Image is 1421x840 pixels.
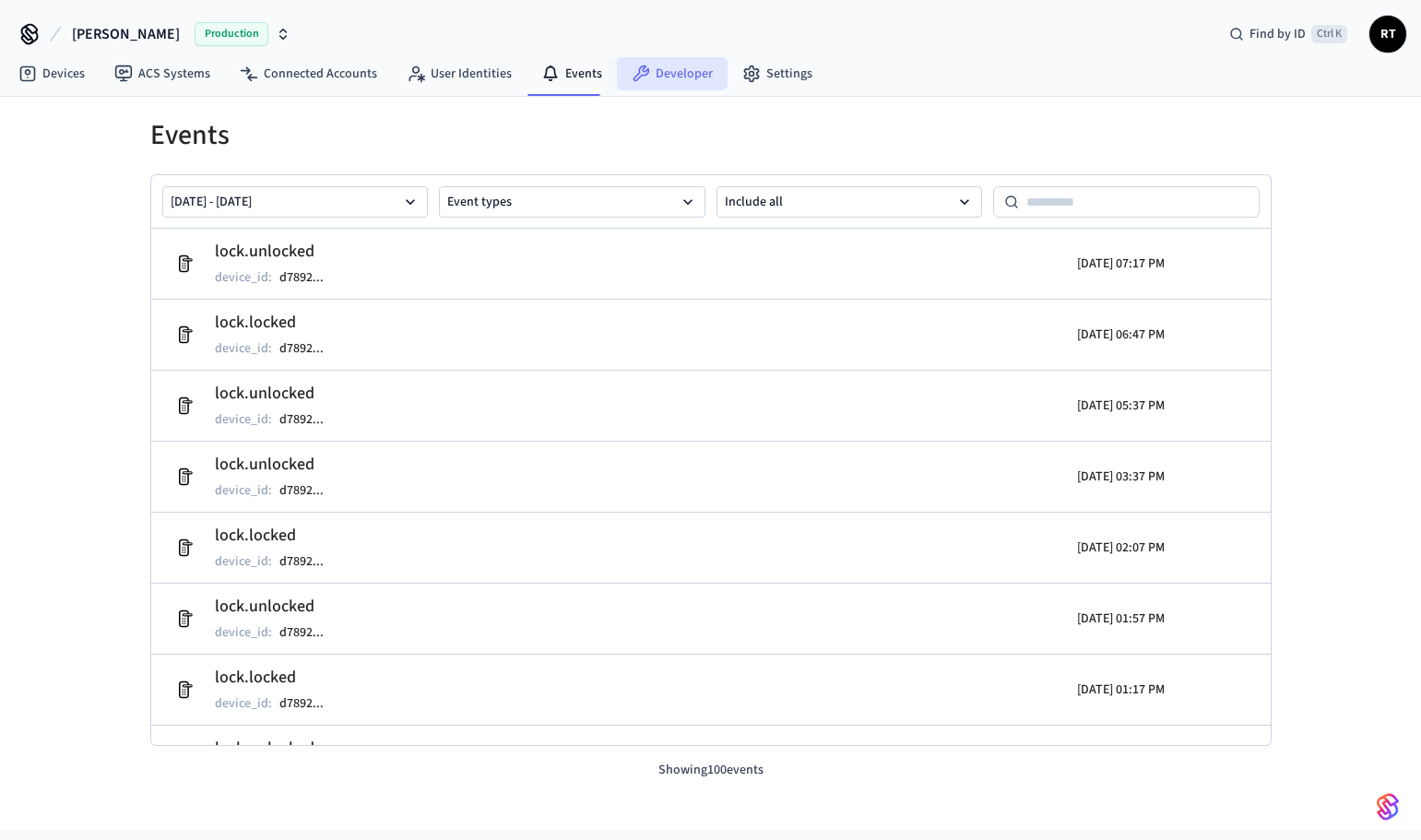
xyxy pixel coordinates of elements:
[392,57,527,90] a: User Identities
[72,23,180,45] span: [PERSON_NAME]
[1077,609,1165,628] p: [DATE] 01:57 PM
[4,57,100,90] a: Devices
[439,186,705,218] button: Event types
[1077,680,1165,699] p: [DATE] 01:17 PM
[276,479,342,502] button: d7892...
[225,57,392,90] a: Connected Accounts
[276,337,342,360] button: d7892...
[215,310,342,336] h2: lock.locked
[215,381,342,407] h2: lock.unlocked
[215,410,272,429] p: device_id :
[1077,467,1165,486] p: [DATE] 03:37 PM
[1077,325,1165,344] p: [DATE] 06:47 PM
[276,266,342,289] button: d7892...
[150,761,1272,780] p: Showing 100 events
[215,339,272,358] p: device_id :
[150,119,1272,152] h1: Events
[215,452,342,478] h2: lock.unlocked
[215,239,342,265] h2: lock.unlocked
[215,736,342,762] h2: lock.unlocked
[527,57,617,90] a: Events
[215,268,272,287] p: device_id :
[1377,792,1399,822] img: SeamLogoGradient.69752ec5.svg
[617,57,728,90] a: Developer
[276,692,342,715] button: d7892...
[716,186,983,218] button: Include all
[215,552,272,571] p: device_id :
[215,594,342,620] h2: lock.unlocked
[1077,396,1165,415] p: [DATE] 05:37 PM
[1214,18,1362,51] div: Find by IDCtrl K
[1371,18,1404,51] span: RT
[100,57,225,90] a: ACS Systems
[1077,538,1165,557] p: [DATE] 02:07 PM
[1369,16,1406,53] button: RT
[215,694,272,713] p: device_id :
[1311,25,1347,43] span: Ctrl K
[1249,25,1306,43] span: Find by ID
[728,57,827,90] a: Settings
[215,481,272,500] p: device_id :
[276,621,342,644] button: d7892...
[276,550,342,573] button: d7892...
[215,523,342,549] h2: lock.locked
[195,22,268,46] span: Production
[276,408,342,431] button: d7892...
[162,186,429,218] button: [DATE] - [DATE]
[1077,254,1165,273] p: [DATE] 07:17 PM
[215,623,272,642] p: device_id :
[215,665,342,691] h2: lock.locked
